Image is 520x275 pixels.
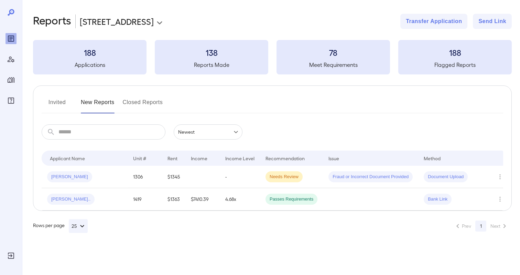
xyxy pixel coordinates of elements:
span: Bank Link [424,196,452,203]
div: Issue [328,154,339,162]
td: - [220,166,260,188]
div: Log Out [6,250,17,261]
h5: Flagged Reports [398,61,512,69]
div: Income Level [225,154,254,162]
div: FAQ [6,95,17,106]
button: Row Actions [495,171,506,182]
button: Row Actions [495,194,506,205]
span: Fraud or Incorrect Document Provided [328,174,413,180]
h5: Applications [33,61,147,69]
div: Manage Users [6,54,17,65]
h3: 78 [277,47,390,58]
td: $7410.39 [185,188,220,211]
h3: 188 [33,47,147,58]
div: Rent [167,154,178,162]
div: Income [191,154,207,162]
button: New Reports [81,97,115,113]
span: Document Upload [424,174,468,180]
h5: Meet Requirements [277,61,390,69]
div: Recommendation [266,154,305,162]
span: [PERSON_NAME].. [47,196,95,203]
h3: 188 [398,47,512,58]
div: Newest [174,124,242,140]
button: Invited [42,97,73,113]
td: $1345 [162,166,185,188]
button: 25 [69,219,88,233]
h2: Reports [33,14,71,29]
div: Unit # [133,154,146,162]
h5: Reports Made [155,61,268,69]
h3: 138 [155,47,268,58]
div: Applicant Name [50,154,85,162]
span: Passes Requirements [266,196,317,203]
nav: pagination navigation [451,221,512,232]
span: Needs Review [266,174,303,180]
div: Method [424,154,441,162]
button: Transfer Application [400,14,467,29]
td: 4.68x [220,188,260,211]
summary: 188Applications138Reports Made78Meet Requirements188Flagged Reports [33,40,512,74]
button: Closed Reports [123,97,163,113]
p: [STREET_ADDRESS] [80,16,154,27]
div: Reports [6,33,17,44]
span: [PERSON_NAME] [47,174,92,180]
button: page 1 [475,221,486,232]
div: Rows per page [33,219,88,233]
td: $1363 [162,188,185,211]
td: 1419 [128,188,162,211]
button: Send Link [473,14,512,29]
div: Manage Properties [6,74,17,85]
td: 1306 [128,166,162,188]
